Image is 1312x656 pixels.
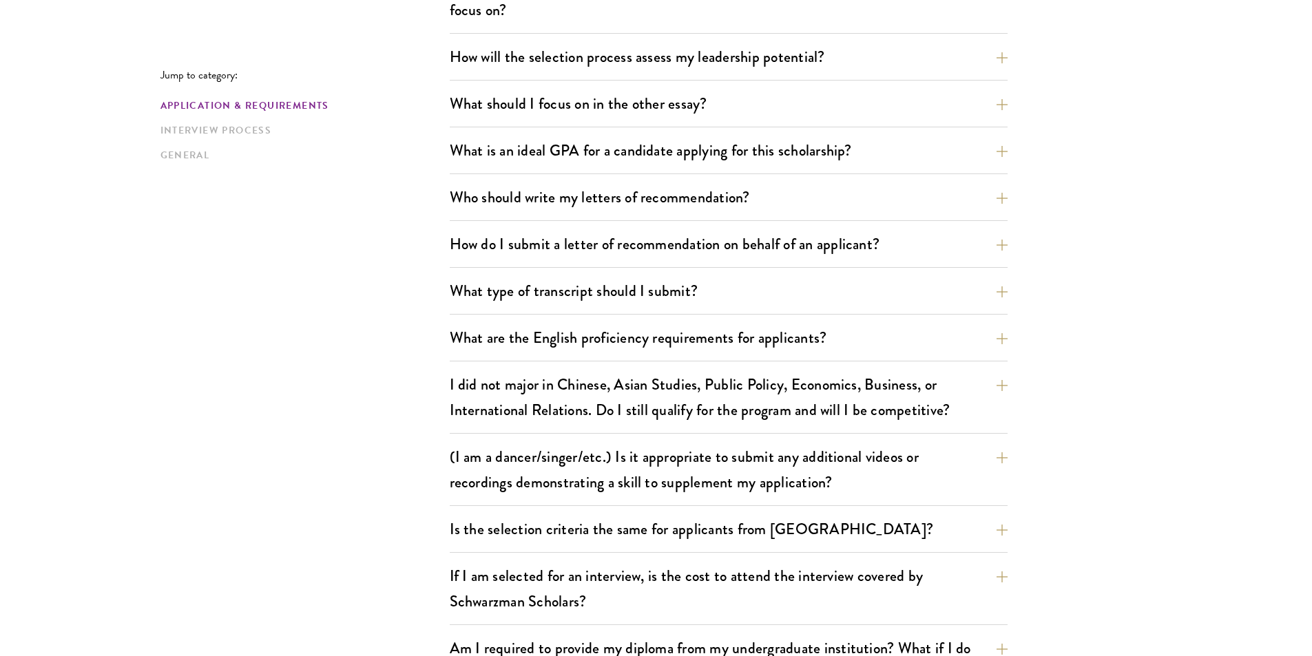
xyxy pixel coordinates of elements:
button: How will the selection process assess my leadership potential? [450,41,1008,72]
button: What type of transcript should I submit? [450,275,1008,306]
button: What should I focus on in the other essay? [450,88,1008,119]
a: General [160,148,441,162]
button: Is the selection criteria the same for applicants from [GEOGRAPHIC_DATA]? [450,514,1008,544]
button: (I am a dancer/singer/etc.) Is it appropriate to submit any additional videos or recordings demon... [450,441,1008,498]
button: How do I submit a letter of recommendation on behalf of an applicant? [450,229,1008,260]
a: Application & Requirements [160,98,441,113]
button: What are the English proficiency requirements for applicants? [450,322,1008,353]
button: I did not major in Chinese, Asian Studies, Public Policy, Economics, Business, or International R... [450,369,1008,425]
button: If I am selected for an interview, is the cost to attend the interview covered by Schwarzman Scho... [450,560,1008,617]
button: What is an ideal GPA for a candidate applying for this scholarship? [450,135,1008,166]
button: Who should write my letters of recommendation? [450,182,1008,213]
a: Interview Process [160,123,441,138]
p: Jump to category: [160,69,450,81]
